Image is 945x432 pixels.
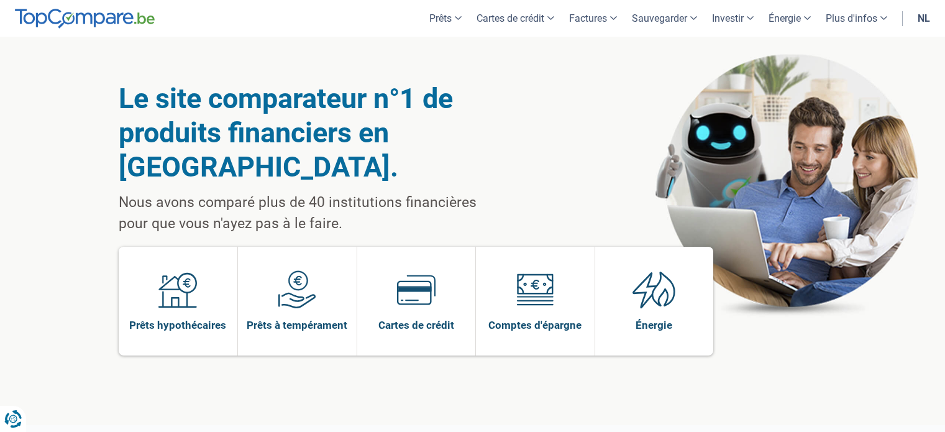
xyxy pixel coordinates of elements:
img: Prêts à tempérament [278,270,316,309]
font: Énergie [769,12,801,24]
a: Prêts à tempérament Prêts à tempérament [238,247,357,356]
img: TopComparer [15,9,155,29]
font: Prêts [429,12,452,24]
a: Énergie Énergie [595,247,714,356]
a: Prêts hypothécaires Prêts hypothécaires [119,247,238,356]
font: Nous avons comparé plus de 40 institutions financières pour que vous n'ayez pas à le faire. [119,194,477,232]
font: Factures [569,12,607,24]
img: Cartes de crédit [397,270,436,309]
font: Prêts à tempérament [247,319,347,331]
font: Plus d'infos [826,12,877,24]
font: nl [918,12,930,24]
img: Énergie [632,270,676,309]
font: Comptes d'épargne [488,319,582,331]
font: Énergie [636,319,672,331]
a: Cartes de crédit Cartes de crédit [357,247,476,356]
font: Cartes de crédit [477,12,544,24]
a: Comptes d'épargne Comptes d'épargne [476,247,595,356]
font: Le site comparateur n°1 de produits financiers en [GEOGRAPHIC_DATA]. [119,82,453,183]
font: Sauvegarder [632,12,687,24]
img: Comptes d'épargne [516,270,554,309]
img: Prêts hypothécaires [158,270,197,309]
font: Investir [712,12,744,24]
font: Prêts hypothécaires [129,319,226,331]
font: Cartes de crédit [378,319,454,331]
